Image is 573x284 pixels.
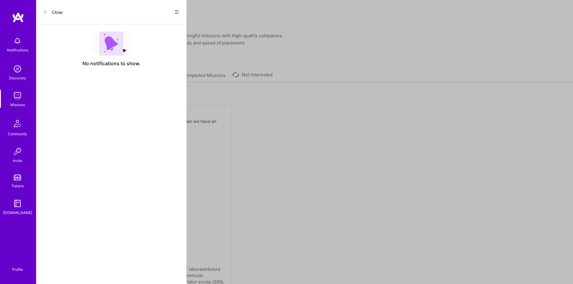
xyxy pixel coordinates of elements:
button: Close [43,7,63,17]
div: Profile [12,266,23,272]
img: teamwork [11,90,23,102]
div: Tokens [11,183,24,189]
div: Invite [13,157,22,164]
img: guide book [11,197,23,209]
div: [DOMAIN_NAME] [3,209,32,216]
div: Missions [10,102,25,108]
span: No notifications to show. [82,60,140,67]
div: Discovery [9,75,26,81]
div: Community [8,131,27,137]
img: Invite [11,145,23,157]
img: discovery [11,63,23,75]
img: empty [91,32,131,56]
img: logo [12,12,24,23]
img: tokens [14,175,21,180]
a: Profile [10,260,25,272]
div: Notifications [7,47,28,53]
img: Community [10,116,25,131]
img: bell [11,35,23,47]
